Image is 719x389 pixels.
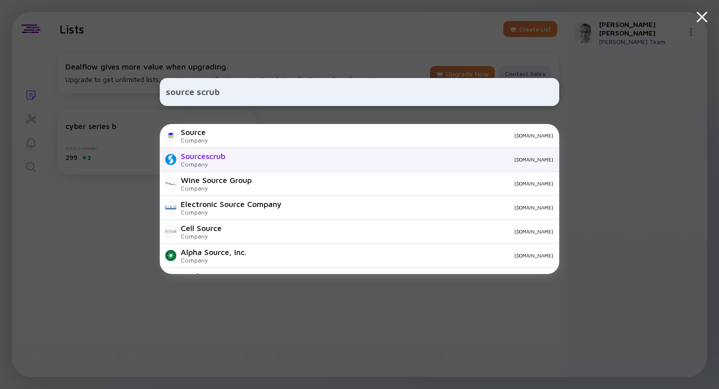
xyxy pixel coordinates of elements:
div: Company [181,160,225,168]
input: Search Company or Investor... [166,83,553,101]
div: Company [181,184,252,192]
div: Company [181,256,247,264]
div: [DOMAIN_NAME] [230,228,553,234]
div: Sourcescrub [181,151,225,160]
div: Alpha Source, Inc. [181,247,247,256]
div: [DOMAIN_NAME] [216,132,553,138]
div: Scrub AI [181,271,211,280]
div: [DOMAIN_NAME] [233,156,553,162]
div: Company [181,208,282,216]
div: [DOMAIN_NAME] [260,180,553,186]
div: Company [181,136,208,144]
div: Electronic Source Company [181,199,282,208]
div: Company [181,232,222,240]
div: Source [181,127,208,136]
div: Wine Source Group [181,175,252,184]
div: [DOMAIN_NAME] [290,204,553,210]
div: [DOMAIN_NAME] [255,252,553,258]
div: Cell Source [181,223,222,232]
